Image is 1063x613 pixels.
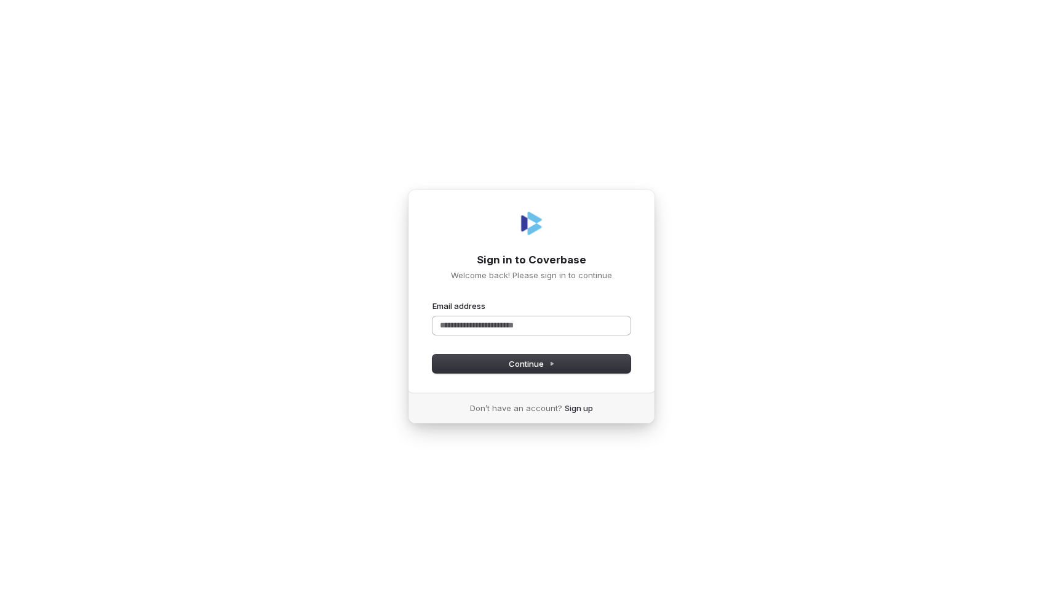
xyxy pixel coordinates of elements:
span: Don’t have an account? [470,403,562,414]
h1: Sign in to Coverbase [432,253,631,268]
span: Continue [509,358,555,369]
img: Coverbase [517,209,546,238]
button: Continue [432,355,631,373]
label: Email address [432,300,485,311]
p: Welcome back! Please sign in to continue [432,270,631,281]
a: Sign up [565,403,593,414]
